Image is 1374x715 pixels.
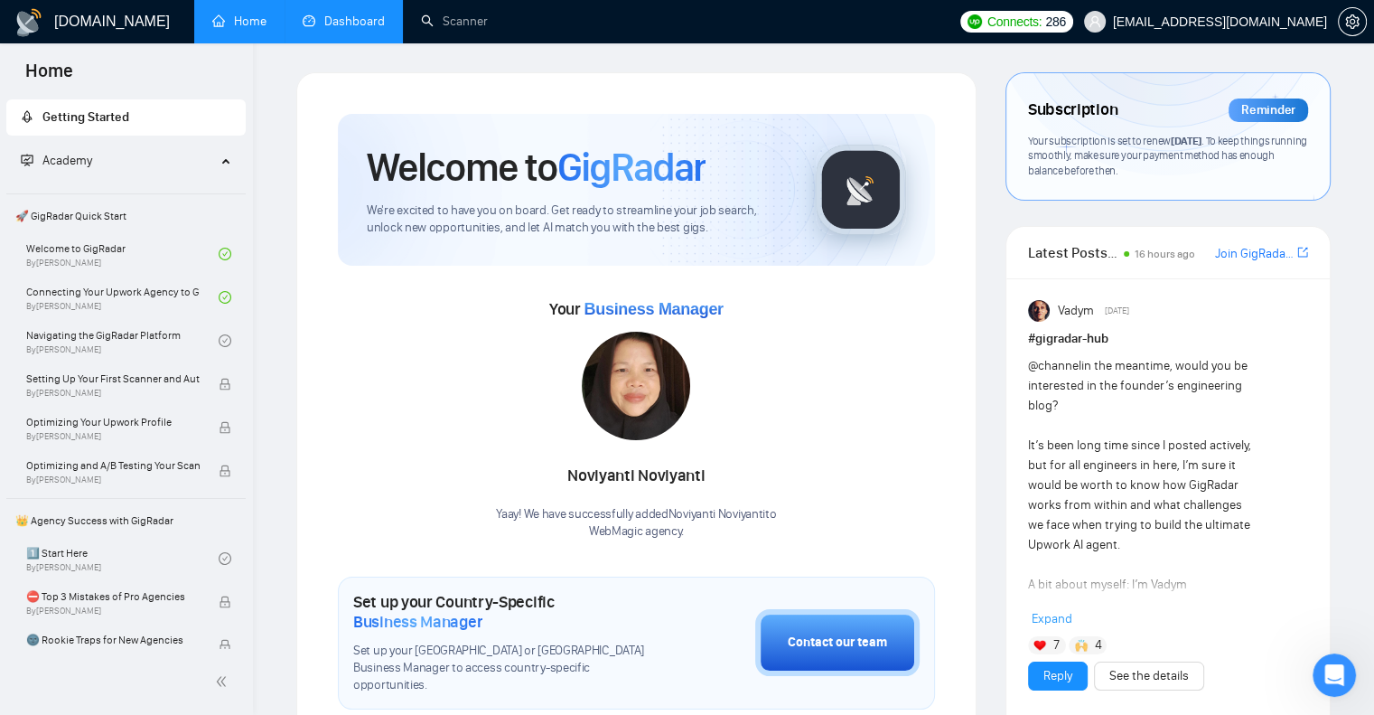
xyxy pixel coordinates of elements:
span: check-circle [219,248,231,260]
span: Optimizing Your Upwork Profile [26,413,200,431]
span: check-circle [219,552,231,565]
button: Contact our team [755,609,920,676]
span: GigRadar [557,143,706,192]
h1: Set up your Country-Specific [353,592,665,632]
a: See the details [1109,666,1189,686]
li: Getting Started [6,99,246,136]
h1: Welcome to [367,143,706,192]
div: Yaay! We have successfully added Noviyanti Noviyanti to [496,506,776,541]
span: 4 [1094,636,1101,654]
span: By [PERSON_NAME] [26,475,200,485]
span: [DATE] [1171,134,1201,147]
img: upwork-logo.png [967,14,982,29]
span: 👑 Agency Success with GigRadar [8,503,244,539]
span: Getting Started [42,109,129,125]
span: We're excited to have you on board. Get ready to streamline your job search, unlock new opportuni... [367,202,787,237]
span: check-circle [219,291,231,304]
span: By [PERSON_NAME] [26,431,200,442]
a: export [1297,244,1308,261]
span: lock [219,639,231,652]
img: gigradar-logo.png [816,145,906,235]
a: homeHome [212,14,266,29]
span: setting [1339,14,1366,29]
a: Welcome to GigRadarBy[PERSON_NAME] [26,234,219,274]
img: 🙌 [1075,639,1088,652]
span: Home [11,58,88,96]
p: WebMagic agency . [496,523,776,541]
img: logo [14,8,43,37]
div: Noviyanti Noviyanti [496,461,776,492]
span: Business Manager [353,612,482,632]
span: export [1297,245,1308,259]
a: Reply [1043,666,1072,686]
span: By [PERSON_NAME] [26,388,200,399]
span: 286 [1045,12,1065,32]
span: fund-projection-screen [21,154,33,166]
span: 7 [1053,636,1060,654]
span: [DATE] [1105,303,1129,319]
span: Your subscription is set to renew . To keep things running smoothly, make sure your payment metho... [1028,134,1307,177]
a: Navigating the GigRadar PlatformBy[PERSON_NAME] [26,321,219,361]
a: searchScanner [421,14,488,29]
span: 🚀 GigRadar Quick Start [8,198,244,234]
span: 16 hours ago [1135,248,1195,260]
span: Optimizing and A/B Testing Your Scanner for Better Results [26,456,200,475]
span: Connects: [987,12,1042,32]
span: Set up your [GEOGRAPHIC_DATA] or [GEOGRAPHIC_DATA] Business Manager to access country-specific op... [353,643,665,694]
img: 1700835522379-IMG-20231107-WA0007.jpg [582,332,690,440]
a: 1️⃣ Start HereBy[PERSON_NAME] [26,539,219,579]
span: @channel [1028,358,1081,373]
span: lock [219,465,231,477]
a: setting [1338,14,1367,29]
span: Your [549,299,724,319]
a: Join GigRadar Slack Community [1215,244,1294,264]
span: Academy [21,153,92,168]
div: Contact our team [788,633,887,653]
span: lock [219,378,231,390]
button: setting [1338,7,1367,36]
a: Connecting Your Upwork Agency to GigRadarBy[PERSON_NAME] [26,278,219,317]
iframe: Intercom live chat [1313,654,1356,697]
div: Reminder [1229,99,1308,122]
span: user [1089,15,1101,28]
span: ⛔ Top 3 Mistakes of Pro Agencies [26,588,200,606]
span: rocket [21,110,33,123]
span: By [PERSON_NAME] [26,606,200,616]
span: Setting Up Your First Scanner and Auto-Bidder [26,370,200,388]
button: Reply [1028,662,1088,691]
img: Vadym [1028,300,1050,322]
span: Subscription [1028,95,1117,126]
span: Business Manager [584,300,723,318]
span: double-left [215,673,233,691]
span: lock [219,421,231,434]
img: ❤️ [1033,639,1046,652]
span: Academy [42,153,92,168]
h1: # gigradar-hub [1028,329,1308,349]
button: See the details [1094,662,1204,691]
span: Vadym [1057,301,1093,321]
span: Latest Posts from the GigRadar Community [1028,241,1118,264]
span: check-circle [219,334,231,347]
a: dashboardDashboard [303,14,385,29]
span: 🌚 Rookie Traps for New Agencies [26,631,200,649]
span: lock [219,596,231,608]
span: Expand [1032,611,1072,626]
